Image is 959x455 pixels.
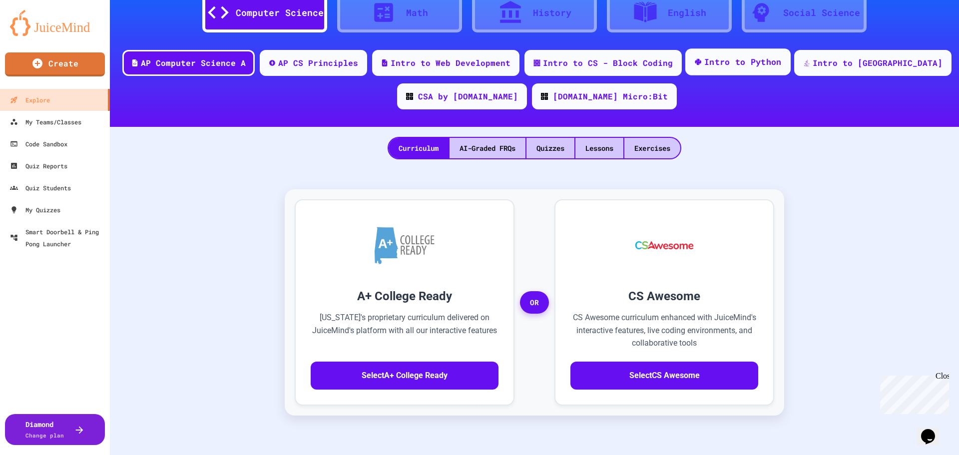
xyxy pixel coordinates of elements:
div: Social Science [783,6,860,19]
div: Curriculum [389,138,449,158]
img: CODE_logo_RGB.png [541,93,548,100]
p: [US_STATE]'s proprietary curriculum delivered on JuiceMind's platform with all our interactive fe... [311,311,498,350]
h3: CS Awesome [570,287,758,305]
div: Intro to Web Development [391,57,510,69]
div: Quizzes [526,138,574,158]
div: Lessons [575,138,623,158]
div: [DOMAIN_NAME] Micro:Bit [553,90,668,102]
div: Smart Doorbell & Ping Pong Launcher [10,226,106,250]
span: OR [520,291,549,314]
div: Diamond [25,419,64,440]
div: Intro to Python [704,56,782,68]
div: Math [406,6,428,19]
div: AP CS Principles [278,57,358,69]
div: CSA by [DOMAIN_NAME] [418,90,518,102]
div: English [668,6,706,19]
iframe: chat widget [917,415,949,445]
iframe: chat widget [876,372,949,414]
div: Explore [10,94,50,106]
div: Quiz Reports [10,160,67,172]
button: SelectCS Awesome [570,362,758,390]
div: Chat with us now!Close [4,4,69,63]
div: My Teams/Classes [10,116,81,128]
span: Change plan [25,432,64,439]
div: AI-Graded FRQs [450,138,525,158]
div: History [533,6,571,19]
a: Create [5,52,105,76]
button: SelectA+ College Ready [311,362,498,390]
div: Intro to [GEOGRAPHIC_DATA] [813,57,943,69]
img: logo-orange.svg [10,10,100,36]
img: CODE_logo_RGB.png [406,93,413,100]
img: A+ College Ready [375,227,435,264]
div: Exercises [624,138,680,158]
div: Quiz Students [10,182,71,194]
p: CS Awesome curriculum enhanced with JuiceMind's interactive features, live coding environments, a... [570,311,758,350]
div: My Quizzes [10,204,60,216]
div: Intro to CS - Block Coding [543,57,673,69]
h3: A+ College Ready [311,287,498,305]
div: Code Sandbox [10,138,67,150]
img: CS Awesome [625,215,704,275]
button: DiamondChange plan [5,414,105,445]
div: Computer Science [236,6,324,19]
div: AP Computer Science A [141,57,246,69]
